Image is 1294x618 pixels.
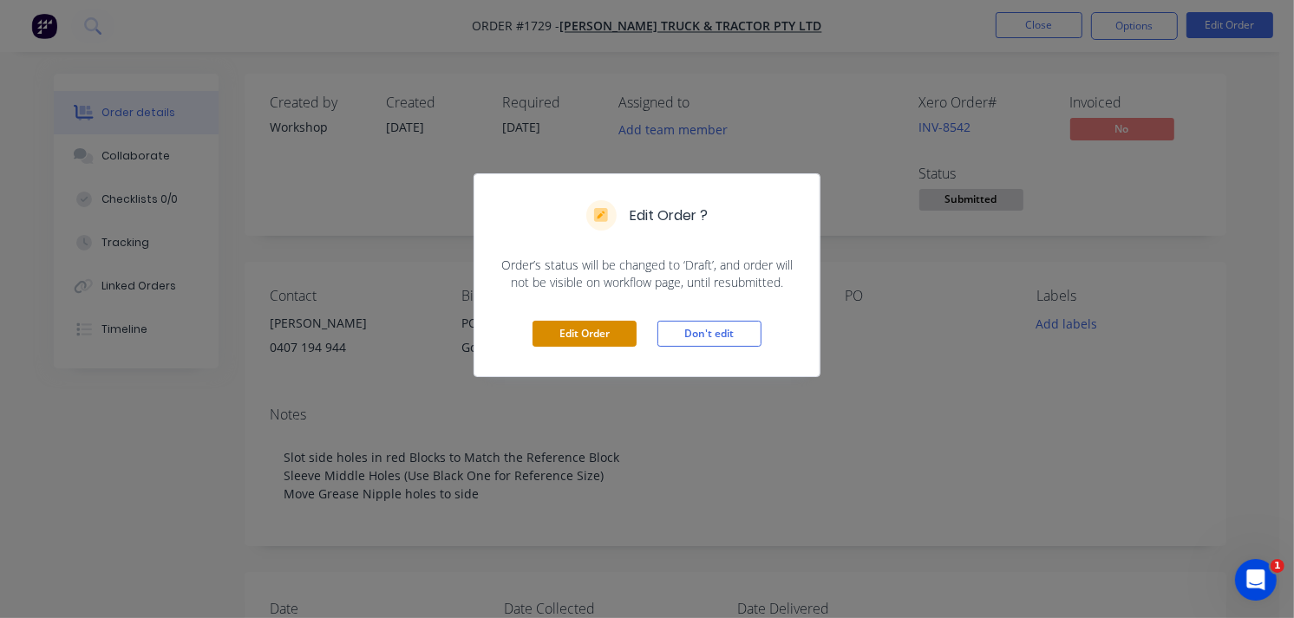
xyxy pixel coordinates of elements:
[631,205,709,226] h5: Edit Order ?
[1235,559,1277,601] iframe: Intercom live chat
[495,257,799,291] span: Order’s status will be changed to ‘Draft’, and order will not be visible on workflow page, until ...
[657,321,761,347] button: Don't edit
[1271,559,1284,573] span: 1
[533,321,637,347] button: Edit Order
